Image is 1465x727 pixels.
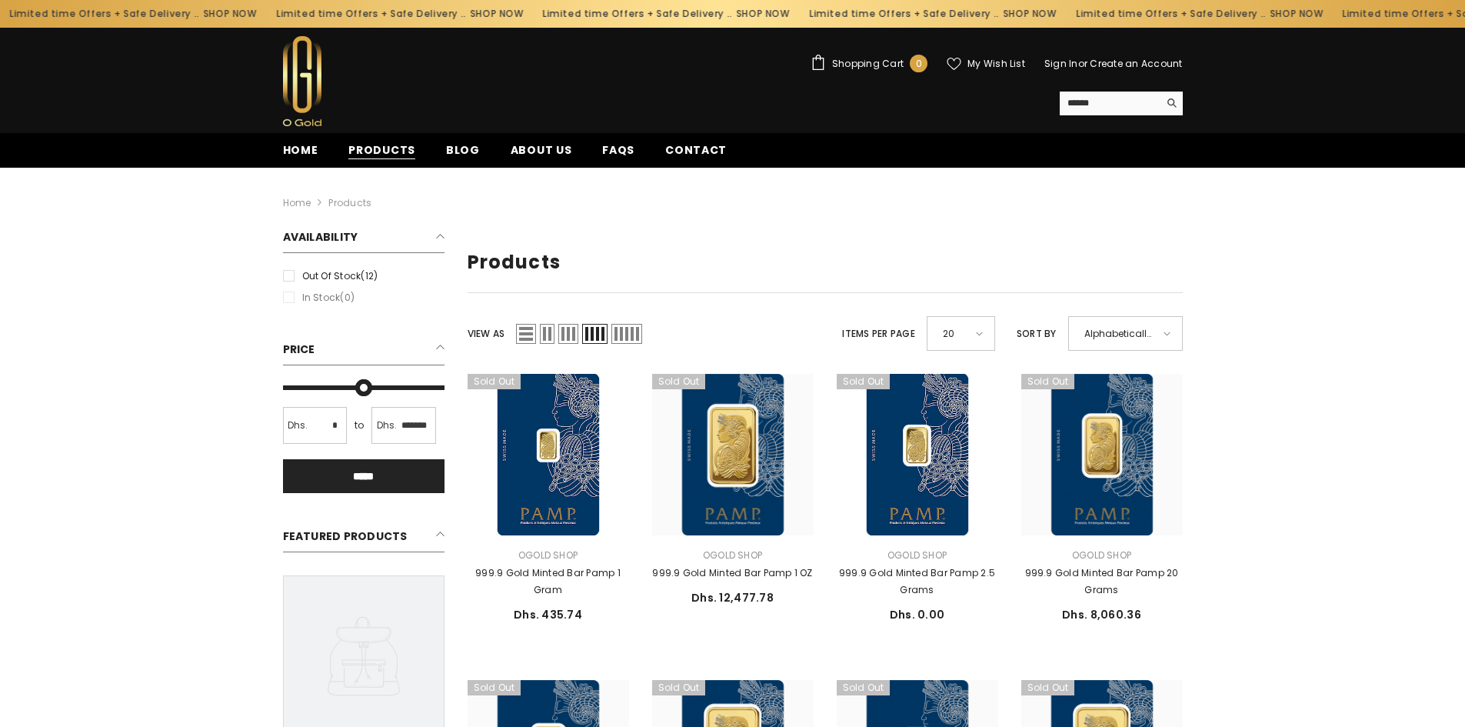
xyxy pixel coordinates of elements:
[283,524,444,552] h2: Featured Products
[665,142,727,158] span: Contact
[377,417,398,434] span: Dhs.
[703,549,762,562] a: Ogold Shop
[1250,5,1304,22] a: SHOP NOW
[283,142,318,158] span: Home
[283,342,315,357] span: Price
[333,142,431,168] a: Products
[514,2,781,26] div: Limited time Offers + Safe Delivery ..
[328,196,371,209] a: Products
[1078,57,1087,70] span: or
[837,680,891,695] span: Sold out
[1084,322,1153,345] span: Alphabetically, A-Z
[184,5,238,22] a: SHOP NOW
[348,142,415,158] span: Products
[468,374,629,535] a: 999.9 Gold Minted Bar Pamp 1 Gram
[1047,2,1314,26] div: Limited time Offers + Safe Delivery ..
[582,324,608,344] span: Grid 4
[1021,680,1075,695] span: Sold out
[468,374,521,389] span: Sold out
[268,142,334,168] a: Home
[468,680,521,695] span: Sold out
[652,680,706,695] span: Sold out
[587,142,650,168] a: FAQs
[283,268,444,285] label: Out of stock
[811,55,927,72] a: Shopping Cart
[283,36,321,126] img: Ogold Shop
[468,325,505,342] label: View as
[1044,57,1078,70] a: Sign In
[1090,57,1182,70] a: Create an Account
[350,417,368,434] span: to
[652,565,814,582] a: 999.9 Gold Minted Bar Pamp 1 OZ
[516,324,536,344] span: List
[1159,92,1183,115] button: Search
[495,142,588,168] a: About us
[837,374,891,389] span: Sold out
[468,565,629,599] a: 999.9 Gold Minted Bar Pamp 1 Gram
[1068,316,1183,351] div: Alphabetically, A-Z
[652,374,814,535] a: 999.9 Gold Minted Bar Pamp 1 OZ
[602,142,634,158] span: FAQs
[652,374,706,389] span: Sold out
[611,324,642,344] span: Grid 5
[283,229,358,245] span: Availability
[468,252,1183,274] h1: Products
[288,417,308,434] span: Dhs.
[780,2,1047,26] div: Limited time Offers + Safe Delivery ..
[283,195,311,212] a: Home
[540,324,554,344] span: Grid 2
[1060,92,1183,115] summary: Search
[984,5,1037,22] a: SHOP NOW
[431,142,495,168] a: Blog
[943,322,965,345] span: 20
[558,324,578,344] span: Grid 3
[1062,607,1141,622] span: Dhs. 8,060.36
[1021,374,1183,535] a: 999.9 Gold Minted Bar Pamp 20 Grams
[887,549,947,562] a: Ogold Shop
[1021,374,1075,389] span: Sold out
[717,5,771,22] a: SHOP NOW
[247,2,514,26] div: Limited time Offers + Safe Delivery ..
[518,549,578,562] a: Ogold Shop
[837,374,998,535] a: 999.9 Gold Minted Bar Pamp 2.5 Grams
[451,5,504,22] a: SHOP NOW
[1072,549,1131,562] a: Ogold Shop
[967,59,1025,68] span: My Wish List
[514,607,582,622] span: Dhs. 435.74
[890,607,945,622] span: Dhs. 0.00
[691,590,774,605] span: Dhs. 12,477.78
[916,55,922,72] span: 0
[283,168,1183,217] nav: breadcrumbs
[446,142,480,158] span: Blog
[927,316,995,351] div: 20
[1021,565,1183,599] a: 999.9 Gold Minted Bar Pamp 20 Grams
[947,57,1025,71] a: My Wish List
[650,142,742,168] a: Contact
[511,142,572,158] span: About us
[842,325,914,342] label: Items per page
[837,565,998,599] a: 999.9 Gold Minted Bar Pamp 2.5 Grams
[1017,325,1057,342] label: Sort by
[832,59,904,68] span: Shopping Cart
[361,269,378,282] span: (12)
